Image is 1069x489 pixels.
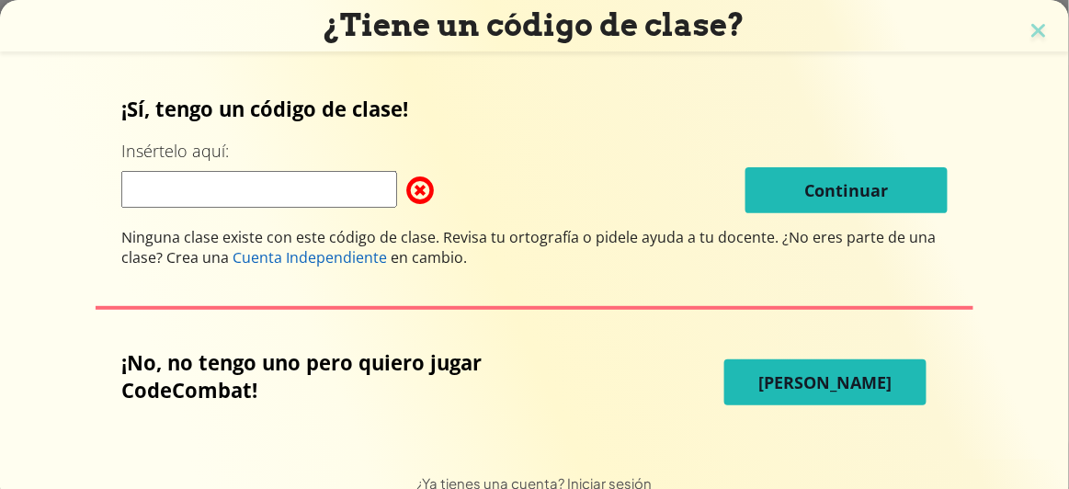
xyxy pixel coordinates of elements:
[233,247,387,267] font: Cuenta Independiente
[121,227,779,247] font: Ninguna clase existe con este código de clase. Revisa tu ortografía o pidele ayuda a tu docente.
[1027,18,1051,46] img: icono de cerrar
[121,95,408,122] font: ¡Sí, tengo un código de clase!
[804,179,888,201] font: Continuar
[121,227,936,267] font: ¿No eres parte de una clase? Crea una
[391,247,467,267] font: en cambio.
[121,348,482,404] font: ¡No, no tengo uno pero quiero jugar CodeCombat!
[745,167,948,213] button: Continuar
[121,140,229,162] font: Insértelo aquí:
[724,359,927,405] button: [PERSON_NAME]
[758,371,892,393] font: [PERSON_NAME]
[324,6,745,43] font: ¿Tiene un código de clase?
